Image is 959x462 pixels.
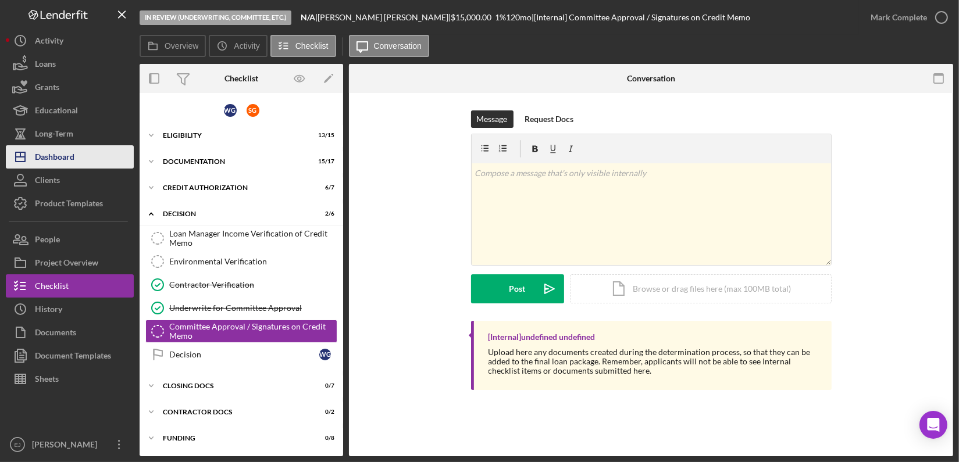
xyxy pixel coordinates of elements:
[169,229,337,248] div: Loan Manager Income Verification of Credit Memo
[295,41,329,51] label: Checklist
[145,296,337,320] a: Underwrite for Committee Approval
[313,435,334,442] div: 0 / 8
[35,367,59,393] div: Sheets
[163,435,305,442] div: Funding
[471,274,564,303] button: Post
[319,349,331,360] div: W G
[35,99,78,125] div: Educational
[6,433,134,456] button: EJ[PERSON_NAME]
[163,184,305,191] div: CREDIT AUTHORIZATION
[6,169,134,192] button: Clients
[35,344,111,370] div: Document Templates
[301,13,318,22] div: |
[313,158,334,165] div: 15 / 17
[532,13,750,22] div: | [Internal] Committee Approval / Signatures on Credit Memo
[140,35,206,57] button: Overview
[35,251,98,277] div: Project Overview
[477,110,508,128] div: Message
[871,6,927,29] div: Mark Complete
[6,99,134,122] button: Educational
[6,321,134,344] button: Documents
[6,298,134,321] button: History
[859,6,953,29] button: Mark Complete
[495,13,506,22] div: 1 %
[163,409,305,416] div: Contractor Docs
[919,411,947,439] div: Open Intercom Messenger
[169,322,337,341] div: Committee Approval / Signatures on Credit Memo
[6,367,134,391] button: Sheets
[6,344,134,367] button: Document Templates
[234,41,259,51] label: Activity
[35,122,73,148] div: Long-Term
[35,76,59,102] div: Grants
[374,41,422,51] label: Conversation
[6,192,134,215] button: Product Templates
[318,13,451,22] div: [PERSON_NAME] [PERSON_NAME] |
[35,298,62,324] div: History
[509,274,526,303] div: Post
[169,303,337,313] div: Underwrite for Committee Approval
[301,12,315,22] b: N/A
[163,210,305,217] div: Decision
[35,274,69,300] div: Checklist
[35,228,60,254] div: People
[145,320,337,343] a: Committee Approval / Signatures on Credit Memo
[6,29,134,52] button: Activity
[270,35,336,57] button: Checklist
[145,273,337,296] a: Contractor Verification
[224,74,258,83] div: Checklist
[506,13,532,22] div: 120 mo
[6,251,134,274] button: Project Overview
[451,13,495,22] div: $15,000.00
[471,110,514,128] button: Message
[313,210,334,217] div: 2 / 6
[169,257,337,266] div: Environmental Verification
[35,192,103,218] div: Product Templates
[519,110,580,128] button: Request Docs
[489,348,820,375] div: Upload here any documents created during the determination process, so that they can be added to ...
[169,350,319,359] div: Decision
[627,74,675,83] div: Conversation
[209,35,267,57] button: Activity
[6,145,134,169] button: Dashboard
[349,35,430,57] button: Conversation
[35,321,76,347] div: Documents
[6,52,134,76] button: Loans
[35,52,56,78] div: Loans
[6,228,134,251] button: People
[165,41,198,51] label: Overview
[14,442,20,448] text: EJ
[6,122,134,145] button: Long-Term
[35,29,63,55] div: Activity
[313,409,334,416] div: 0 / 2
[145,250,337,273] a: Environmental Verification
[163,382,305,389] div: CLOSING DOCS
[313,382,334,389] div: 0 / 7
[525,110,574,128] div: Request Docs
[163,132,305,139] div: Eligibility
[145,343,337,366] a: DecisionWG
[224,104,237,117] div: W G
[489,332,596,342] div: [Internal] undefined undefined
[313,132,334,139] div: 13 / 15
[6,274,134,298] button: Checklist
[163,158,305,165] div: Documentation
[35,145,74,171] div: Dashboard
[6,76,134,99] button: Grants
[35,169,60,195] div: Clients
